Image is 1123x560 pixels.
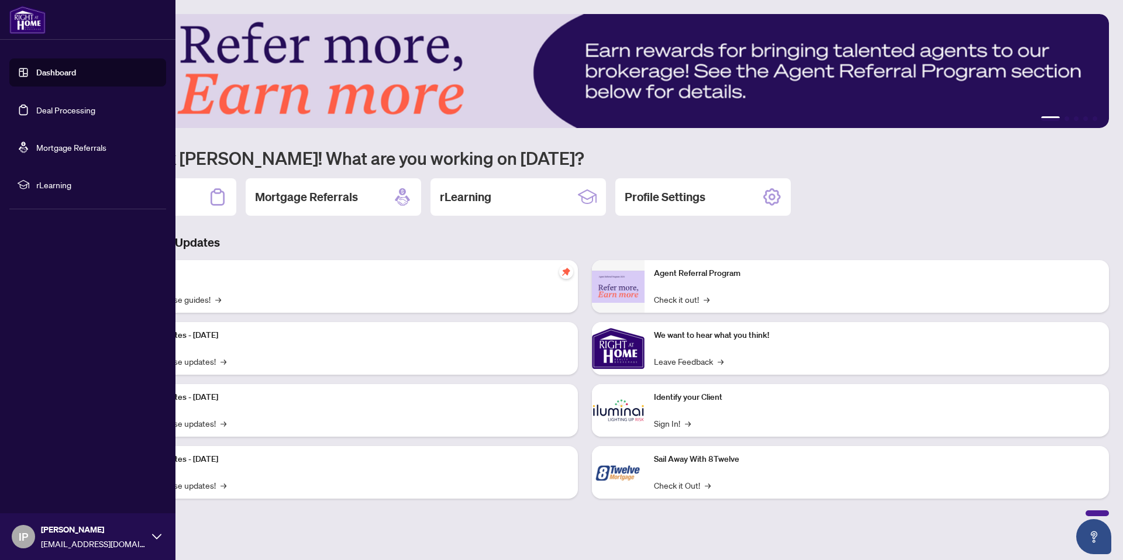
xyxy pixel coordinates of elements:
a: Check it out!→ [654,293,709,306]
button: Open asap [1076,519,1111,554]
button: 3 [1074,116,1079,121]
img: Agent Referral Program [592,271,645,303]
span: → [704,293,709,306]
span: IP [19,528,28,545]
p: Platform Updates - [DATE] [123,453,569,466]
h3: Brokerage & Industry Updates [61,234,1109,251]
span: → [705,479,711,492]
span: [EMAIL_ADDRESS][DOMAIN_NAME] [41,537,146,550]
button: 5 [1093,116,1097,121]
img: Identify your Client [592,384,645,437]
span: rLearning [36,178,158,191]
span: → [685,417,691,430]
img: We want to hear what you think! [592,322,645,375]
span: → [221,417,226,430]
a: Mortgage Referrals [36,142,106,153]
h1: Welcome back [PERSON_NAME]! What are you working on [DATE]? [61,147,1109,169]
a: Dashboard [36,67,76,78]
span: → [221,355,226,368]
img: Slide 0 [61,14,1109,128]
p: Identify your Client [654,391,1100,404]
a: Check it Out!→ [654,479,711,492]
p: Platform Updates - [DATE] [123,391,569,404]
p: We want to hear what you think! [654,329,1100,342]
img: logo [9,6,46,34]
p: Agent Referral Program [654,267,1100,280]
span: → [221,479,226,492]
a: Deal Processing [36,105,95,115]
p: Platform Updates - [DATE] [123,329,569,342]
span: pushpin [559,265,573,279]
p: Sail Away With 8Twelve [654,453,1100,466]
h2: rLearning [440,189,491,205]
button: 4 [1083,116,1088,121]
h2: Mortgage Referrals [255,189,358,205]
img: Sail Away With 8Twelve [592,446,645,499]
p: Self-Help [123,267,569,280]
a: Sign In!→ [654,417,691,430]
a: Leave Feedback→ [654,355,724,368]
h2: Profile Settings [625,189,705,205]
button: 1 [1041,116,1060,121]
button: 2 [1065,116,1069,121]
span: [PERSON_NAME] [41,523,146,536]
span: → [718,355,724,368]
span: → [215,293,221,306]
